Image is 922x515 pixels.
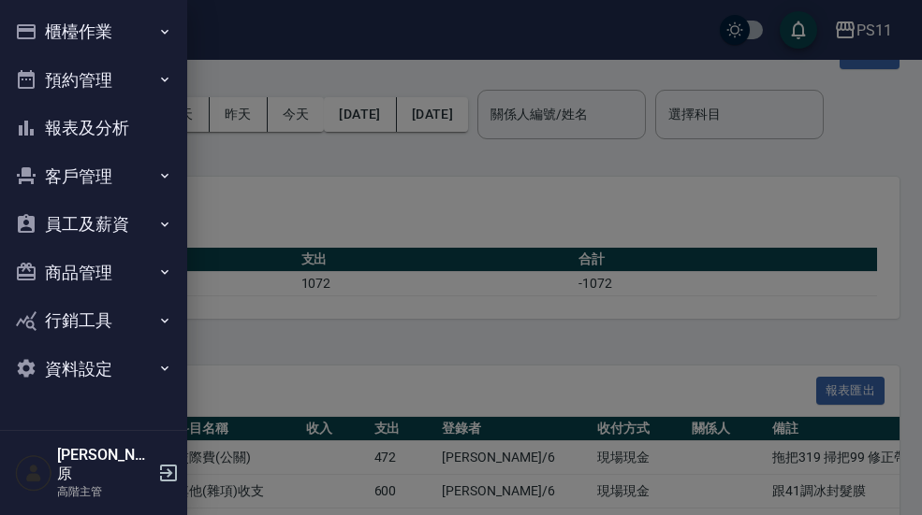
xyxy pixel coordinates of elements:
[7,249,180,297] button: 商品管理
[57,483,153,500] p: 高階主管
[7,7,180,56] button: 櫃檯作業
[7,104,180,152] button: 報表及分析
[7,200,180,249] button: 員工及薪資
[7,56,180,105] button: 預約管理
[7,296,180,345] button: 行銷工具
[57,446,153,483] h5: [PERSON_NAME]原
[15,454,52,492] img: Person
[7,345,180,393] button: 資料設定
[7,152,180,201] button: 客戶管理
